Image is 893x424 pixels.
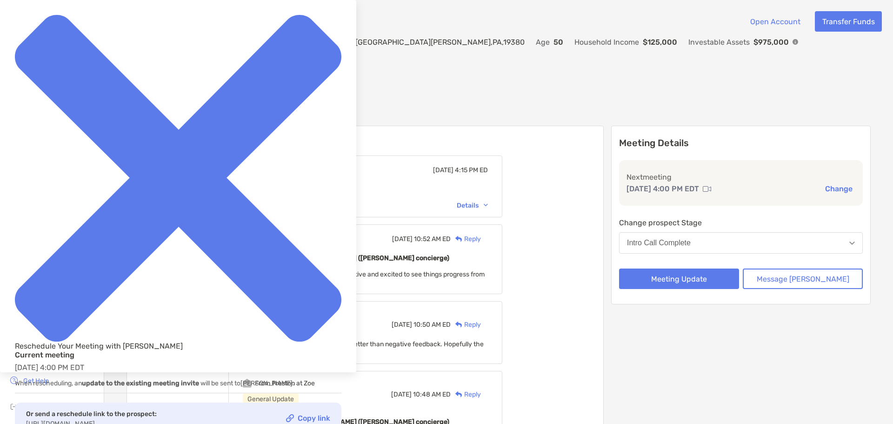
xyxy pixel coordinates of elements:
div: [DATE] 4:00 PM EDT [15,350,341,393]
p: Or send a reschedule link to the prospect: [26,408,157,420]
a: Copy link [286,414,330,422]
p: When rescheduling, an will be sent to [PERSON_NAME] . [15,377,341,389]
img: Copy link icon [286,414,294,422]
div: Reschedule Your Meeting with [PERSON_NAME] [15,342,341,350]
h4: Current meeting [15,350,341,359]
img: close modal icon [15,15,341,342]
b: update to the existing meeting invite [82,379,199,387]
